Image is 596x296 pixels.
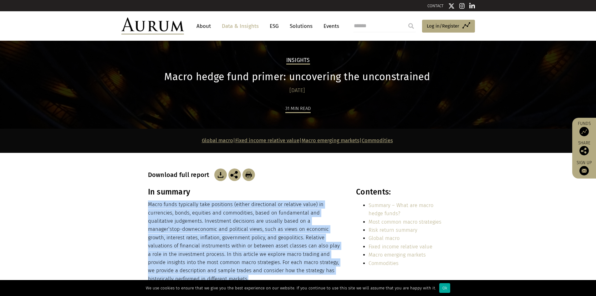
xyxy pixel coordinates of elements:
a: CONTACT [427,3,444,8]
a: Events [320,20,339,32]
a: Sign up [575,160,593,175]
div: Ok [439,283,450,293]
a: Macro emerging markets [302,138,359,143]
a: Data & Insights [219,20,262,32]
img: Aurum [121,18,184,34]
img: Share this post [579,146,589,155]
img: Access Funds [579,127,589,136]
a: Summary – What are macro hedge funds? [369,202,433,216]
h1: Macro hedge fund primer: uncovering the unconstrained [148,71,447,83]
div: 31 min read [285,105,311,113]
img: Sign up to our newsletter [579,166,589,175]
a: Commodities [369,260,399,266]
a: Risk return summary [369,227,417,233]
a: Fixed income relative value [369,244,432,250]
a: Funds [575,121,593,136]
a: Macro emerging markets [369,252,426,258]
a: Log in/Register [422,20,475,33]
span: Log in/Register [427,22,459,30]
a: Fixed income relative value [235,138,299,143]
h2: Insights [286,57,310,65]
a: Most common macro strategies [369,219,441,225]
img: Instagram icon [459,3,465,9]
img: Share this post [228,169,241,181]
a: ESG [267,20,282,32]
div: Share [575,141,593,155]
strong: | | | [202,138,393,143]
h3: In summary [148,187,343,197]
img: Download Article [242,169,255,181]
div: [DATE] [148,86,447,95]
img: Linkedin icon [469,3,475,9]
a: Commodities [362,138,393,143]
img: Download Article [214,169,227,181]
a: About [193,20,214,32]
input: Submit [405,20,417,32]
p: Macro funds typically take positions (either directional or relative value) in currencies, bonds,... [148,200,343,283]
span: top-down [172,226,195,232]
h3: Contents: [356,187,446,197]
img: Twitter icon [448,3,455,9]
h3: Download full report [148,171,213,179]
a: Global macro [369,235,400,241]
a: Solutions [287,20,316,32]
a: Global macro [202,138,233,143]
